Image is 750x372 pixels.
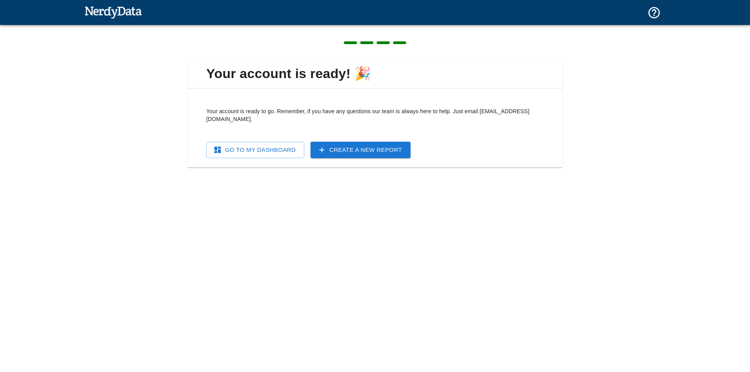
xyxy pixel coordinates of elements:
[194,66,556,82] span: Your account is ready! 🎉
[311,142,411,158] a: Create a New Report
[206,107,544,123] p: Your account is ready to go. Remember, if you have any questions our team is always here to help....
[84,4,142,20] img: NerdyData.com
[643,1,666,24] button: Support and Documentation
[206,142,304,158] a: Go To My Dashboard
